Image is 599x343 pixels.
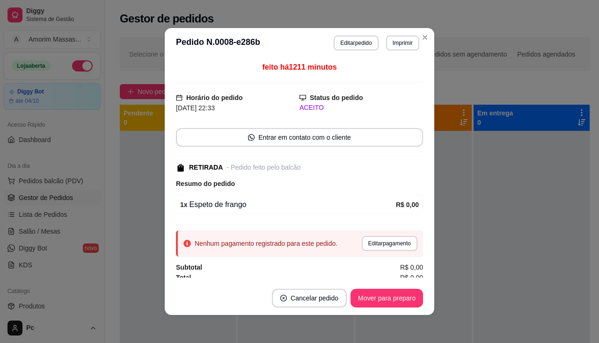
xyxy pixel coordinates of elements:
button: Editarpedido [334,36,378,50]
div: - Pedido feito pelo balcão [226,163,300,172]
div: Nenhum pagamento registrado para este pedido. [195,239,337,248]
button: Mover para preparo [351,289,423,307]
strong: Subtotal [176,264,202,271]
strong: Resumo do pedido [176,180,235,187]
span: calendar [176,94,183,101]
span: [DATE] 22:33 [176,104,215,112]
button: whats-appEntrar em contato com o cliente [176,128,423,147]
button: Imprimir [386,36,419,50]
span: R$ 0,00 [400,262,423,272]
span: whats-app [248,134,255,141]
div: RETIRADA [189,163,223,172]
div: ACEITO [299,103,423,113]
strong: 1 x [180,201,188,208]
button: close-circleCancelar pedido [272,289,347,307]
span: feito há 1211 minutos [262,63,336,71]
span: desktop [299,94,306,101]
button: Editarpagamento [362,236,417,251]
strong: R$ 0,00 [396,201,419,208]
strong: Total [176,274,191,281]
strong: Status do pedido [310,94,363,101]
button: Close [417,30,432,45]
div: Espeto de frango [180,199,396,210]
h3: Pedido N. 0008-e286b [176,36,260,50]
span: close-circle [280,295,287,301]
span: R$ 0,00 [400,272,423,283]
strong: Horário do pedido [186,94,243,101]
